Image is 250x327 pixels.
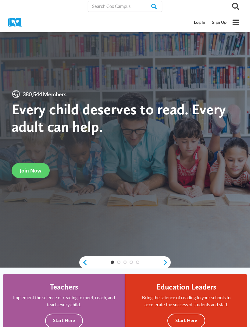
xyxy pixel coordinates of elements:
[111,261,114,264] a: 1
[162,259,171,266] a: next
[79,256,171,268] div: content slider buttons
[50,282,78,291] h4: Teachers
[191,17,230,28] nav: Secondary Mobile Navigation
[230,16,242,28] button: Open menu
[191,17,209,28] a: Log In
[11,294,116,308] p: Implement the science of reading to meet, reach, and teach every child.
[12,100,226,135] strong: Every child deserves to read. Every adult can help.
[136,261,139,264] a: 5
[123,261,127,264] a: 3
[88,1,162,12] input: Search Cox Campus
[117,261,120,264] a: 2
[130,261,133,264] a: 4
[134,294,239,308] p: Bring the science of reading to your schools to accelerate the success of students and staff.
[8,18,27,27] img: Cox Campus
[209,17,230,28] a: Sign Up
[79,259,87,266] a: previous
[12,163,50,178] a: Join Now
[156,282,216,291] h4: Education Leaders
[20,167,41,174] span: Join Now
[20,90,69,99] span: 380,544 Members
